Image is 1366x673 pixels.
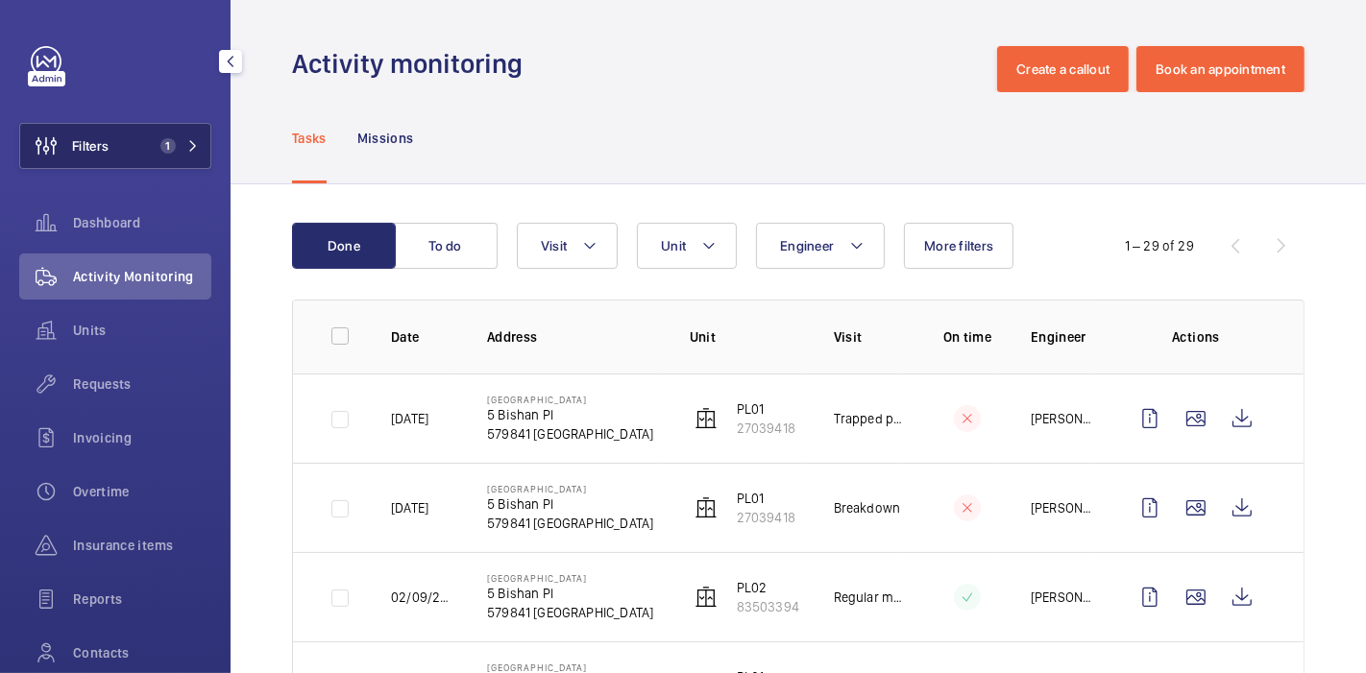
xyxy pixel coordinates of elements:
[834,327,904,347] p: Visit
[73,536,211,555] span: Insurance items
[737,419,795,438] p: 27039418
[292,46,534,82] h1: Activity monitoring
[73,589,211,609] span: Reports
[73,374,211,394] span: Requests
[661,238,686,253] span: Unit
[391,327,456,347] p: Date
[737,578,799,597] p: PL02
[756,223,885,269] button: Engineer
[997,46,1129,92] button: Create a callout
[73,643,211,662] span: Contacts
[391,498,428,517] p: [DATE]
[695,496,718,519] img: elevator.svg
[690,327,803,347] p: Unit
[737,399,795,419] p: PL01
[1031,409,1096,428] p: [PERSON_NAME]
[292,223,396,269] button: Done
[695,407,718,430] img: elevator.svg
[541,238,567,253] span: Visit
[737,508,795,527] p: 27039418
[487,483,653,494] p: [GEOGRAPHIC_DATA]
[73,482,211,501] span: Overtime
[487,405,653,424] p: 5 Bishan Pl
[73,267,211,286] span: Activity Monitoring
[72,136,109,156] span: Filters
[394,223,498,269] button: To do
[924,238,993,253] span: More filters
[780,238,834,253] span: Engineer
[834,498,901,517] p: Breakdown
[391,409,428,428] p: [DATE]
[1031,588,1096,607] p: [PERSON_NAME]
[737,489,795,508] p: PL01
[935,327,1000,347] p: On time
[487,327,659,347] p: Address
[73,321,211,340] span: Units
[19,123,211,169] button: Filters1
[160,138,176,154] span: 1
[517,223,618,269] button: Visit
[834,409,904,428] p: Trapped passenger
[487,514,653,533] p: 579841 [GEOGRAPHIC_DATA]
[834,588,904,607] p: Regular maintenance
[637,223,737,269] button: Unit
[487,584,653,603] p: 5 Bishan Pl
[487,394,653,405] p: [GEOGRAPHIC_DATA]
[73,428,211,447] span: Invoicing
[1031,327,1096,347] p: Engineer
[391,588,456,607] p: 02/09/2025
[1127,327,1265,347] p: Actions
[487,603,653,622] p: 579841 [GEOGRAPHIC_DATA]
[737,597,799,616] p: 83503394
[1136,46,1305,92] button: Book an appointment
[487,661,653,673] p: [GEOGRAPHIC_DATA]
[73,213,211,232] span: Dashboard
[487,424,653,444] p: 579841 [GEOGRAPHIC_DATA]
[904,223,1013,269] button: More filters
[292,129,327,148] p: Tasks
[357,129,414,148] p: Missions
[487,572,653,584] p: [GEOGRAPHIC_DATA]
[695,586,718,609] img: elevator.svg
[1031,498,1096,517] p: [PERSON_NAME]
[1125,236,1194,255] div: 1 – 29 of 29
[487,494,653,514] p: 5 Bishan Pl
